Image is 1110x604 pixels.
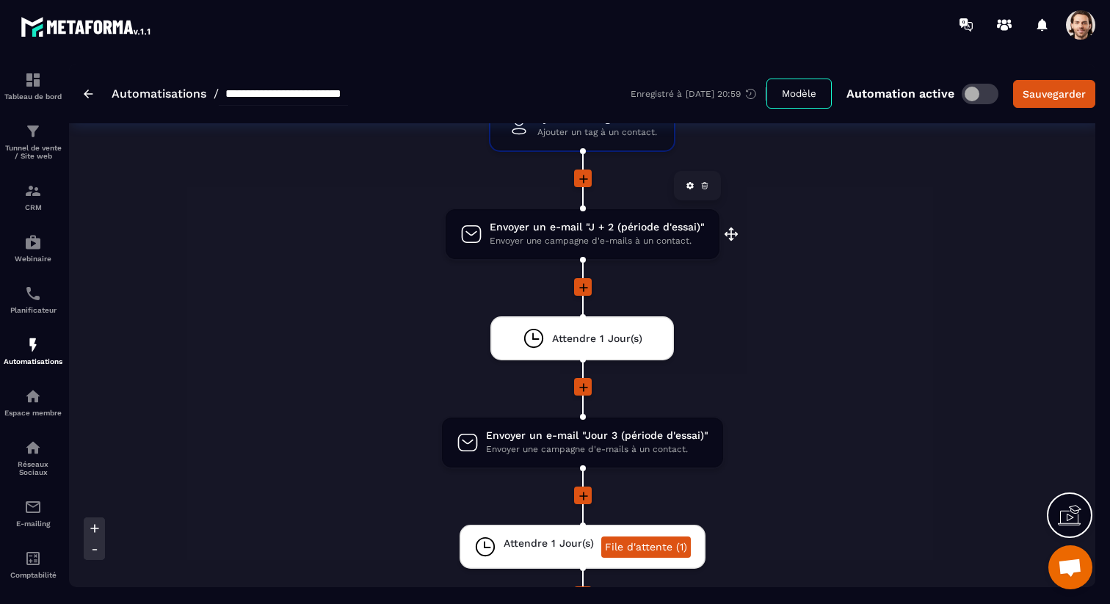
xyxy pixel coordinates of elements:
[24,182,42,200] img: formation
[4,222,62,274] a: automationsautomationsWebinaire
[1023,87,1086,101] div: Sauvegarder
[486,443,708,456] span: Envoyer une campagne d'e-mails à un contact.
[24,71,42,89] img: formation
[490,220,705,234] span: Envoyer un e-mail "J + 2 (période d'essai)"
[504,536,594,550] span: Attendre 1 Jour(s)
[21,13,153,40] img: logo
[214,87,219,101] span: /
[486,429,708,443] span: Envoyer un e-mail "Jour 3 (période d'essai)"
[846,87,954,101] p: Automation active
[4,255,62,263] p: Webinaire
[4,92,62,101] p: Tableau de bord
[112,87,206,101] a: Automatisations
[24,336,42,354] img: automations
[24,387,42,405] img: automations
[24,498,42,516] img: email
[4,325,62,376] a: automationsautomationsAutomatisations
[4,144,62,160] p: Tunnel de vente / Site web
[4,376,62,428] a: automationsautomationsEspace membre
[4,539,62,590] a: accountantaccountantComptabilité
[490,234,705,248] span: Envoyer une campagne d'e-mails à un contact.
[4,112,62,171] a: formationformationTunnel de vente / Site web
[4,571,62,579] p: Comptabilité
[4,487,62,539] a: emailemailE-mailing
[537,125,657,139] span: Ajouter un tag à un contact.
[24,233,42,251] img: automations
[1048,545,1092,589] a: Ouvrir le chat
[24,123,42,140] img: formation
[4,409,62,417] p: Espace membre
[4,274,62,325] a: schedulerschedulerPlanificateur
[4,203,62,211] p: CRM
[766,79,832,109] button: Modèle
[4,357,62,365] p: Automatisations
[24,285,42,302] img: scheduler
[686,89,741,99] p: [DATE] 20:59
[552,332,642,346] span: Attendre 1 Jour(s)
[601,536,691,558] a: File d'attente (1)
[24,550,42,567] img: accountant
[24,439,42,456] img: social-network
[4,460,62,476] p: Réseaux Sociaux
[4,306,62,314] p: Planificateur
[4,428,62,487] a: social-networksocial-networkRéseaux Sociaux
[4,60,62,112] a: formationformationTableau de bord
[1013,80,1095,108] button: Sauvegarder
[4,171,62,222] a: formationformationCRM
[4,520,62,528] p: E-mailing
[631,87,766,101] div: Enregistré à
[84,90,93,98] img: arrow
